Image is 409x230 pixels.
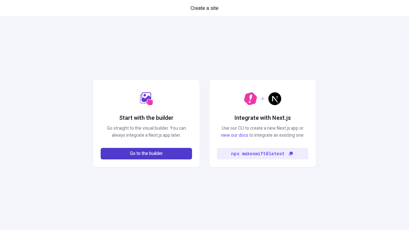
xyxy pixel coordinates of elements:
span: Create a site [190,4,219,12]
span: Go to the builder [130,150,163,157]
button: Go to the builder [101,148,192,159]
h2: Start with the builder [119,114,174,122]
p: Use our CLI to create a new Next.js app or to integrate an existing one. [217,125,308,139]
p: Go straight to the visual builder. You can always integrate a Next.js app later. [101,125,192,139]
code: npx makeswift@latest [231,150,284,157]
a: view our docs [221,132,248,139]
h2: Integrate with Next.js [235,114,291,122]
